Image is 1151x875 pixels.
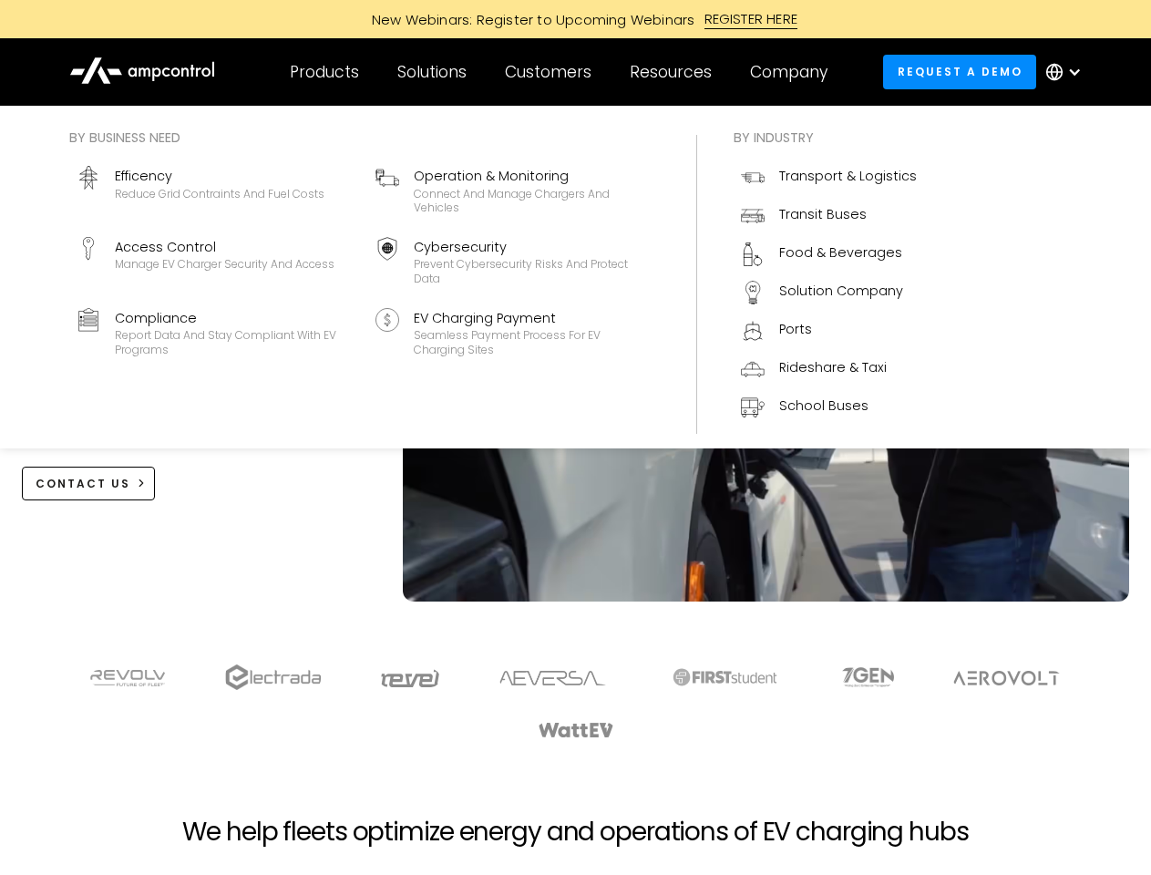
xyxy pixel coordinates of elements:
[750,62,827,82] div: Company
[630,62,712,82] div: Resources
[779,357,887,377] div: Rideshare & Taxi
[225,664,321,690] img: electrada logo
[883,55,1036,88] a: Request a demo
[734,197,924,235] a: Transit Buses
[290,62,359,82] div: Products
[397,62,467,82] div: Solutions
[36,476,130,492] div: CONTACT US
[414,237,653,257] div: Cybersecurity
[166,9,986,29] a: New Webinars: Register to Upcoming WebinarsREGISTER HERE
[22,467,156,500] a: CONTACT US
[505,62,591,82] div: Customers
[779,396,868,416] div: School Buses
[414,308,653,328] div: EV Charging Payment
[414,328,653,356] div: Seamless Payment Process for EV Charging Sites
[69,230,361,293] a: Access ControlManage EV charger security and access
[734,159,924,197] a: Transport & Logistics
[779,242,902,262] div: Food & Beverages
[414,166,653,186] div: Operation & Monitoring
[115,187,324,201] div: Reduce grid contraints and fuel costs
[115,308,354,328] div: Compliance
[368,159,660,222] a: Operation & MonitoringConnect and manage chargers and vehicles
[779,204,867,224] div: Transit Buses
[414,257,653,285] div: Prevent cybersecurity risks and protect data
[779,319,812,339] div: Ports
[115,328,354,356] div: Report data and stay compliant with EV programs
[734,273,924,312] a: Solution Company
[115,257,334,272] div: Manage EV charger security and access
[115,166,324,186] div: Efficency
[779,166,917,186] div: Transport & Logistics
[368,230,660,293] a: CybersecurityPrevent cybersecurity risks and protect data
[115,237,334,257] div: Access Control
[734,350,924,388] a: Rideshare & Taxi
[69,159,361,222] a: EfficencyReduce grid contraints and fuel costs
[354,10,704,29] div: New Webinars: Register to Upcoming Webinars
[69,128,660,148] div: By business need
[414,187,653,215] div: Connect and manage chargers and vehicles
[182,817,968,848] h2: We help fleets optimize energy and operations of EV charging hubs
[69,301,361,365] a: ComplianceReport data and stay compliant with EV programs
[779,281,903,301] div: Solution Company
[734,128,924,148] div: By industry
[538,723,614,737] img: WattEV logo
[368,301,660,365] a: EV Charging PaymentSeamless Payment Process for EV Charging Sites
[734,388,924,427] a: School Buses
[952,671,1061,685] img: Aerovolt Logo
[734,312,924,350] a: Ports
[704,9,798,29] div: REGISTER HERE
[734,235,924,273] a: Food & Beverages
